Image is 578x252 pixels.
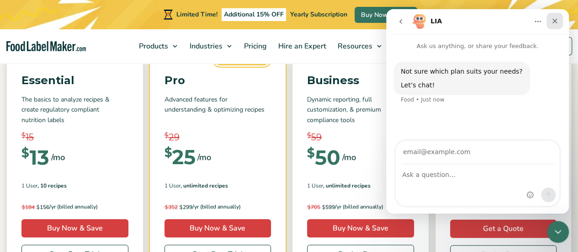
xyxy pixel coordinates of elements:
[21,219,128,237] a: Buy Now & Save
[547,221,569,243] iframe: Intercom live chat
[21,130,26,141] span: $
[164,95,271,125] p: Advanced features for understanding & optimizing recipes
[164,72,271,89] p: Pro
[164,219,271,237] a: Buy Now & Save
[335,203,383,212] span: /yr (billed annually)
[335,41,373,51] span: Resources
[136,41,169,51] span: Products
[290,10,347,19] span: Yearly Subscription
[164,204,178,211] del: 352
[307,72,414,89] p: Business
[179,204,183,210] span: $
[307,182,323,190] span: 1 User
[307,204,320,211] del: 705
[197,151,211,164] span: /mo
[21,147,49,167] div: 13
[307,147,315,159] span: $
[164,182,180,190] span: 1 User
[51,151,65,164] span: /mo
[133,29,182,63] a: Products
[276,41,327,51] span: Hire an Expert
[21,182,37,190] span: 1 User
[307,147,340,167] div: 50
[21,147,29,159] span: $
[176,10,217,19] span: Limited Time!
[355,7,417,23] a: Buy Now & Save
[6,41,86,52] a: Food Label Maker homepage
[164,203,192,212] span: 299
[21,204,25,210] span: $
[187,41,223,51] span: Industries
[307,130,311,141] span: $
[307,203,335,212] span: 599
[450,220,557,238] a: Get a Quote
[21,203,49,212] span: 156
[332,29,386,63] a: Resources
[169,130,180,144] span: 29
[180,182,228,190] span: , Unlimited Recipes
[192,203,241,212] span: /yr (billed annually)
[21,204,35,211] del: 184
[307,95,414,125] p: Dynamic reporting, full customization, & premium compliance tools
[21,72,128,89] p: Essential
[222,8,286,21] span: Additional 15% OFF
[241,41,268,51] span: Pricing
[311,130,322,144] span: 59
[164,147,172,159] span: $
[21,95,128,125] p: The basics to analyze recipes & create regulatory compliant nutrition labels
[49,203,98,212] span: /yr (billed annually)
[323,182,371,190] span: , Unlimited Recipes
[37,182,67,190] span: , 10 Recipes
[307,204,311,210] span: $
[164,147,196,167] div: 25
[164,204,168,210] span: $
[342,151,356,164] span: /mo
[273,29,330,63] a: Hire an Expert
[239,29,270,63] a: Pricing
[322,204,325,210] span: $
[184,29,236,63] a: Industries
[26,130,34,144] span: 15
[164,130,169,141] span: $
[307,219,414,237] a: Buy Now & Save
[36,204,40,210] span: $
[386,9,569,214] iframe: Intercom live chat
